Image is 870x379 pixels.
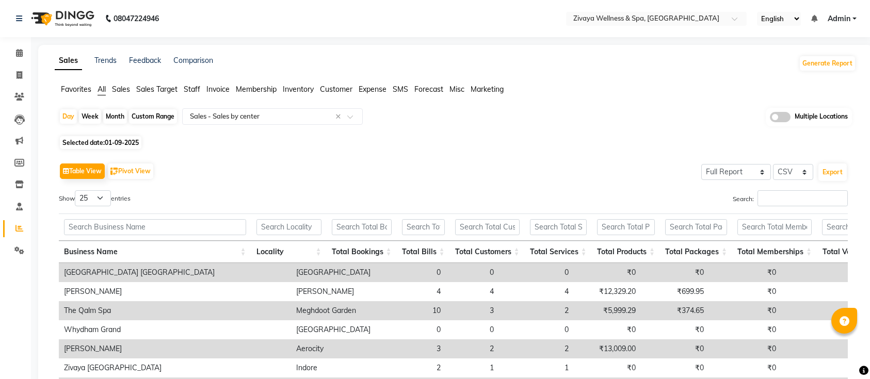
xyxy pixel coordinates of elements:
[105,139,139,146] span: 01-09-2025
[574,358,641,377] td: ₹0
[641,339,709,358] td: ₹0
[499,282,574,301] td: 4
[291,320,376,339] td: [GEOGRAPHIC_DATA]
[414,85,443,94] span: Forecast
[641,301,709,320] td: ₹374.65
[446,282,499,301] td: 4
[455,219,520,235] input: Search Total Customers
[98,85,106,94] span: All
[450,241,525,263] th: Total Customers: activate to sort column ascending
[94,56,117,65] a: Trends
[55,52,82,70] a: Sales
[251,241,327,263] th: Locality: activate to sort column ascending
[283,85,314,94] span: Inventory
[781,339,866,358] td: ₹0
[709,320,781,339] td: ₹0
[26,4,97,33] img: logo
[60,136,141,149] span: Selected date:
[828,13,850,24] span: Admin
[173,56,213,65] a: Comparison
[103,109,127,124] div: Month
[592,241,660,263] th: Total Products: activate to sort column ascending
[732,241,817,263] th: Total Memberships: activate to sort column ascending
[397,241,450,263] th: Total Bills: activate to sort column ascending
[206,85,230,94] span: Invoice
[525,241,592,263] th: Total Services: activate to sort column ascending
[574,301,641,320] td: ₹5,999.29
[332,219,392,235] input: Search Total Bookings
[781,301,866,320] td: ₹0
[641,358,709,377] td: ₹0
[327,241,397,263] th: Total Bookings: activate to sort column ascending
[818,163,847,181] button: Export
[236,85,277,94] span: Membership
[291,263,376,282] td: [GEOGRAPHIC_DATA]
[60,163,105,179] button: Table View
[59,282,291,301] td: [PERSON_NAME]
[665,219,727,235] input: Search Total Packages
[129,109,177,124] div: Custom Range
[641,320,709,339] td: ₹0
[291,301,376,320] td: Meghdoot Garden
[709,263,781,282] td: ₹0
[114,4,159,33] b: 08047224946
[574,263,641,282] td: ₹0
[112,85,130,94] span: Sales
[446,263,499,282] td: 0
[59,358,291,377] td: Zivaya [GEOGRAPHIC_DATA]
[574,320,641,339] td: ₹0
[59,339,291,358] td: [PERSON_NAME]
[574,282,641,301] td: ₹12,329.20
[320,85,352,94] span: Customer
[256,219,321,235] input: Search Locality
[597,219,655,235] input: Search Total Products
[499,339,574,358] td: 2
[291,282,376,301] td: [PERSON_NAME]
[64,219,246,235] input: Search Business Name
[376,339,446,358] td: 3
[291,358,376,377] td: Indore
[449,85,464,94] span: Misc
[110,168,118,175] img: pivot.png
[499,301,574,320] td: 2
[129,56,161,65] a: Feedback
[800,56,855,71] button: Generate Report
[641,282,709,301] td: ₹699.95
[781,358,866,377] td: ₹0
[376,301,446,320] td: 10
[446,358,499,377] td: 1
[827,338,860,369] iframe: chat widget
[781,320,866,339] td: ₹0
[499,263,574,282] td: 0
[59,263,291,282] td: [GEOGRAPHIC_DATA] [GEOGRAPHIC_DATA]
[709,339,781,358] td: ₹0
[108,163,153,179] button: Pivot View
[499,358,574,377] td: 1
[471,85,504,94] span: Marketing
[291,339,376,358] td: Aerocity
[75,190,111,206] select: Showentries
[781,282,866,301] td: ₹0
[79,109,101,124] div: Week
[499,320,574,339] td: 0
[136,85,178,94] span: Sales Target
[59,301,291,320] td: The Qalm Spa
[376,320,446,339] td: 0
[393,85,408,94] span: SMS
[61,85,91,94] span: Favorites
[641,263,709,282] td: ₹0
[376,358,446,377] td: 2
[60,109,77,124] div: Day
[737,219,812,235] input: Search Total Memberships
[335,111,344,122] span: Clear all
[709,358,781,377] td: ₹0
[709,282,781,301] td: ₹0
[795,112,848,122] span: Multiple Locations
[733,190,848,206] label: Search:
[709,301,781,320] td: ₹0
[59,320,291,339] td: Whydham Grand
[446,301,499,320] td: 3
[574,339,641,358] td: ₹13,009.00
[184,85,200,94] span: Staff
[402,219,445,235] input: Search Total Bills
